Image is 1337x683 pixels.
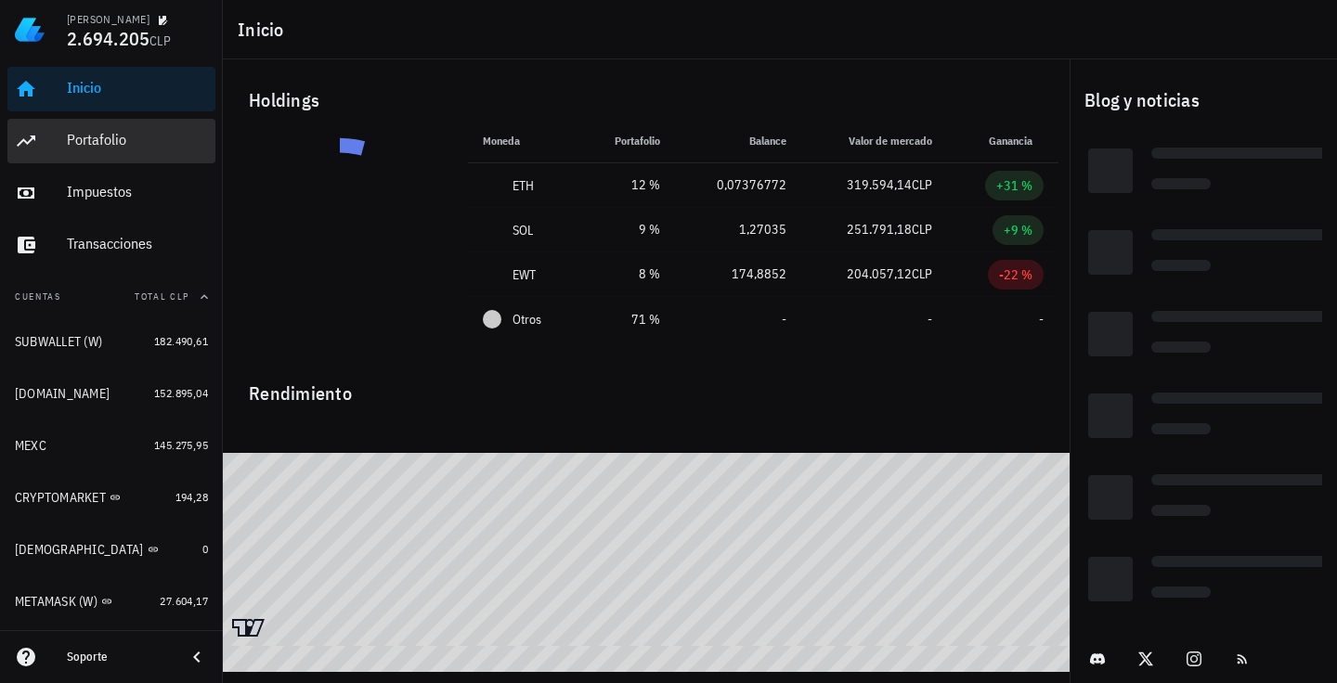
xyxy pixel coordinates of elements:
[1151,260,1211,277] div: Loading...
[154,334,208,348] span: 182.490,61
[1088,393,1133,438] div: Loading...
[67,12,149,27] div: [PERSON_NAME]
[1151,178,1211,195] div: Loading...
[238,15,292,45] h1: Inicio
[1151,341,1211,358] div: Loading...
[15,490,106,506] div: CRYPTOMARKET
[1151,505,1211,522] div: Loading...
[7,119,215,163] a: Portafolio
[1088,475,1133,520] div: Loading...
[7,275,215,319] button: CuentasTotal CLP
[847,176,912,193] span: 319.594,14
[912,221,932,238] span: CLP
[202,542,208,556] span: 0
[7,579,215,624] a: METAMASK (W) 27.604,17
[175,490,208,504] span: 194,28
[15,438,46,454] div: MEXC
[67,650,171,664] div: Soporte
[579,119,675,163] th: Portafolio
[690,264,786,284] div: 174,8852
[7,527,215,572] a: [DEMOGRAPHIC_DATA] 0
[513,221,534,239] div: SOL
[67,131,208,148] div: Portafolio
[7,171,215,215] a: Impuestos
[1070,71,1337,130] div: Blog y noticias
[1151,148,1337,164] div: Loading...
[7,223,215,267] a: Transacciones
[928,311,932,328] span: -
[7,371,215,416] a: [DOMAIN_NAME] 152.895,04
[999,265,1032,284] div: -22 %
[15,386,110,402] div: [DOMAIN_NAME]
[67,235,208,252] div: Transacciones
[160,594,208,608] span: 27.604,17
[468,119,579,163] th: Moneda
[1151,229,1337,246] div: Loading...
[15,594,97,610] div: METAMASK (W)
[234,364,1058,408] div: Rendimiento
[15,334,102,350] div: SUBWALLET (W)
[67,183,208,200] div: Impuestos
[1088,557,1133,601] div: Loading...
[234,71,1058,130] div: Holdings
[483,221,501,239] div: SOL-icon
[513,310,541,329] span: Otros
[675,119,801,163] th: Balance
[135,290,189,303] span: Total CLP
[67,79,208,97] div: Inicio
[594,264,660,284] div: 8 %
[7,67,215,111] a: Inicio
[513,265,537,284] div: EWT
[996,176,1032,195] div: +31 %
[690,175,786,195] div: 0,07376772
[15,542,144,558] div: [DEMOGRAPHIC_DATA]
[7,319,215,364] a: SUBWALLET (W) 182.490,61
[912,176,932,193] span: CLP
[7,423,215,468] a: MEXC 145.275,95
[232,619,265,637] a: Charting by TradingView
[149,32,171,49] span: CLP
[847,265,912,282] span: 204.057,12
[690,220,786,239] div: 1,27035
[154,386,208,400] span: 152.895,04
[513,176,535,195] div: ETH
[594,175,660,195] div: 12 %
[15,15,45,45] img: LedgiFi
[67,26,149,51] span: 2.694.205
[1088,230,1133,275] div: Loading...
[154,438,208,452] span: 145.275,95
[1151,423,1211,440] div: Loading...
[483,265,501,284] div: EWT-icon
[847,221,912,238] span: 251.791,18
[1285,15,1315,45] div: avatar
[1151,393,1337,409] div: Loading...
[483,176,501,195] div: ETH-icon
[1088,312,1133,356] div: Loading...
[1151,586,1211,603] div: Loading...
[1004,221,1032,239] div: +9 %
[594,310,660,329] div: 71 %
[1151,474,1337,491] div: Loading...
[989,134,1044,148] span: Ganancia
[1151,556,1337,573] div: Loading...
[594,220,660,239] div: 9 %
[7,475,215,520] a: CRYPTOMARKET 194,28
[1039,311,1044,328] span: -
[782,311,786,328] span: -
[801,119,947,163] th: Valor de mercado
[912,265,932,282] span: CLP
[1088,148,1133,193] div: Loading...
[1151,311,1337,328] div: Loading...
